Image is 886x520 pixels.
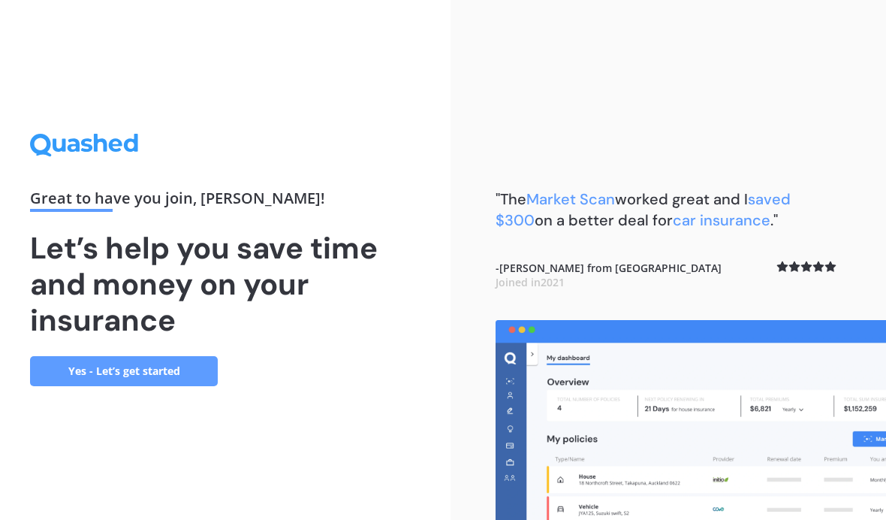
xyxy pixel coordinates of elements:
[30,356,218,386] a: Yes - Let’s get started
[526,189,615,209] span: Market Scan
[496,275,565,289] span: Joined in 2021
[30,230,420,338] h1: Let’s help you save time and money on your insurance
[30,191,420,212] div: Great to have you join , [PERSON_NAME] !
[496,189,791,230] b: "The worked great and I on a better deal for ."
[496,261,722,290] b: - [PERSON_NAME] from [GEOGRAPHIC_DATA]
[496,189,791,230] span: saved $300
[673,210,770,230] span: car insurance
[496,320,886,520] img: dashboard.webp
